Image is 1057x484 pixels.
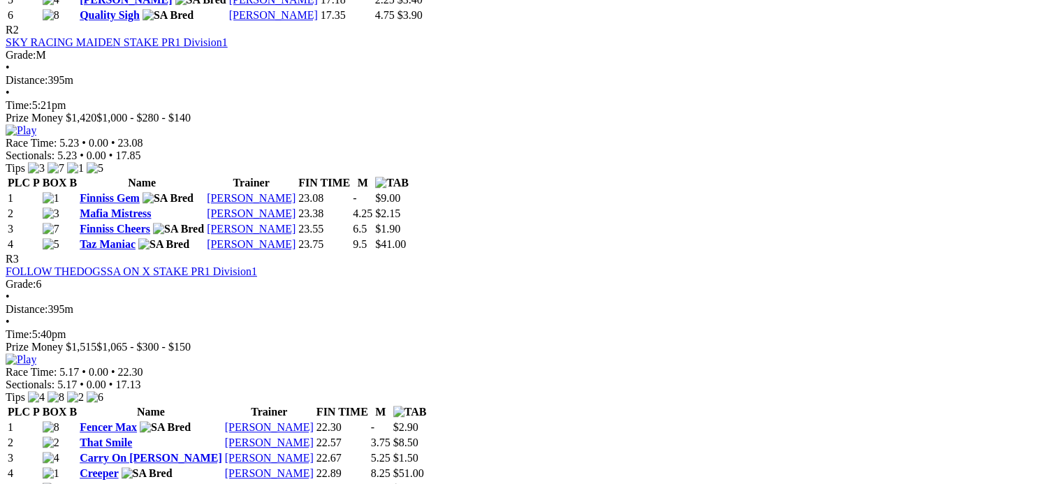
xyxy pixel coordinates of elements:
[143,9,194,22] img: SA Bred
[7,191,41,205] td: 1
[6,61,10,73] span: •
[6,316,10,328] span: •
[69,177,77,189] span: B
[229,9,318,21] a: [PERSON_NAME]
[375,192,400,204] span: $9.00
[43,421,59,434] img: 8
[79,405,223,419] th: Name
[111,137,115,149] span: •
[353,192,356,204] text: -
[225,467,314,479] a: [PERSON_NAME]
[207,238,296,250] a: [PERSON_NAME]
[353,207,372,219] text: 4.25
[393,421,418,433] span: $2.90
[8,177,30,189] span: PLC
[43,467,59,480] img: 1
[393,452,418,464] span: $1.50
[298,176,351,190] th: FIN TIME
[8,406,30,418] span: PLC
[6,353,36,366] img: Play
[79,176,205,190] th: Name
[7,222,41,236] td: 3
[153,223,204,235] img: SA Bred
[43,192,59,205] img: 1
[80,467,118,479] a: Creeper
[57,379,77,390] span: 5.17
[59,137,79,149] span: 5.23
[6,379,54,390] span: Sectionals:
[109,379,113,390] span: •
[7,207,41,221] td: 2
[7,237,41,251] td: 4
[352,176,373,190] th: M
[43,177,67,189] span: BOX
[6,99,32,111] span: Time:
[80,9,140,21] a: Quality Sigh
[7,420,41,434] td: 1
[140,421,191,434] img: SA Bred
[87,149,106,161] span: 0.00
[80,379,84,390] span: •
[320,8,373,22] td: 17.35
[316,436,369,450] td: 22.57
[6,87,10,98] span: •
[224,405,314,419] th: Trainer
[143,192,194,205] img: SA Bred
[87,379,106,390] span: 0.00
[225,421,314,433] a: [PERSON_NAME]
[6,265,257,277] a: FOLLOW THEDOGSSA ON X STAKE PR1 Division1
[6,303,48,315] span: Distance:
[393,467,424,479] span: $51.00
[28,391,45,404] img: 4
[80,149,84,161] span: •
[316,451,369,465] td: 22.67
[370,405,391,419] th: M
[375,177,409,189] img: TAB
[298,191,351,205] td: 23.08
[6,49,1051,61] div: M
[6,112,1051,124] div: Prize Money $1,420
[6,137,57,149] span: Race Time:
[6,303,1051,316] div: 395m
[207,223,296,235] a: [PERSON_NAME]
[371,437,391,448] text: 3.75
[43,9,59,22] img: 8
[375,207,400,219] span: $2.15
[111,366,115,378] span: •
[298,207,351,221] td: 23.38
[89,137,108,149] span: 0.00
[43,437,59,449] img: 2
[6,149,54,161] span: Sectionals:
[43,223,59,235] img: 7
[6,124,36,137] img: Play
[122,467,173,480] img: SA Bred
[298,222,351,236] td: 23.55
[371,452,391,464] text: 5.25
[118,366,143,378] span: 22.30
[43,452,59,464] img: 4
[371,421,374,433] text: -
[6,341,1051,353] div: Prize Money $1,515
[80,192,140,204] a: Finniss Gem
[67,391,84,404] img: 2
[115,149,140,161] span: 17.85
[28,162,45,175] img: 3
[80,238,136,250] a: Taz Maniac
[6,162,25,174] span: Tips
[96,112,191,124] span: $1,000 - $280 - $140
[7,436,41,450] td: 2
[316,420,369,434] td: 22.30
[80,421,137,433] a: Fencer Max
[225,452,314,464] a: [PERSON_NAME]
[115,379,140,390] span: 17.13
[6,328,32,340] span: Time:
[109,149,113,161] span: •
[59,366,79,378] span: 5.17
[6,49,36,61] span: Grade:
[298,237,351,251] td: 23.75
[43,238,59,251] img: 5
[48,162,64,175] img: 7
[398,9,423,21] span: $3.90
[207,207,296,219] a: [PERSON_NAME]
[6,74,1051,87] div: 395m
